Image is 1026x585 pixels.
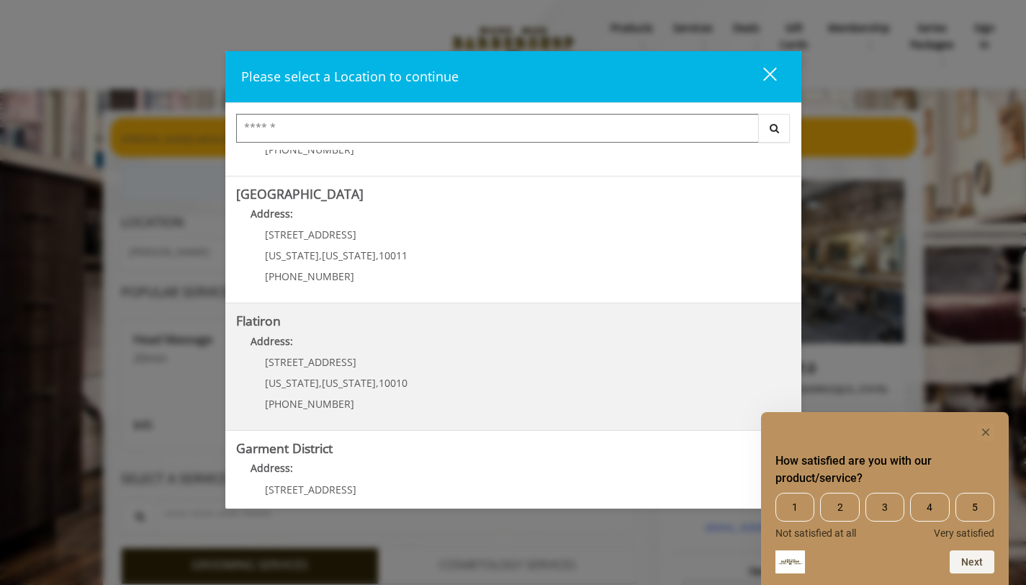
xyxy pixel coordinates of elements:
[775,452,994,487] h2: How satisfied are you with our product/service? Select an option from 1 to 5, with 1 being Not sa...
[236,312,281,329] b: Flatiron
[865,493,904,522] span: 3
[251,207,293,220] b: Address:
[376,249,379,262] span: ,
[265,355,356,369] span: [STREET_ADDRESS]
[977,424,994,441] button: Hide survey
[775,527,856,539] span: Not satisfied at all
[322,249,376,262] span: [US_STATE]
[265,397,354,411] span: [PHONE_NUMBER]
[236,114,791,150] div: Center Select
[265,483,356,496] span: [STREET_ADDRESS]
[379,376,408,390] span: 10010
[236,185,364,202] b: [GEOGRAPHIC_DATA]
[955,493,994,522] span: 5
[747,66,775,88] div: close dialog
[251,461,293,475] b: Address:
[934,527,994,539] span: Very satisfied
[766,123,783,133] i: Search button
[910,493,949,522] span: 4
[236,114,759,143] input: Search Center
[265,228,356,241] span: [STREET_ADDRESS]
[265,376,319,390] span: [US_STATE]
[775,424,994,573] div: How satisfied are you with our product/service? Select an option from 1 to 5, with 1 being Not sa...
[775,493,994,539] div: How satisfied are you with our product/service? Select an option from 1 to 5, with 1 being Not sa...
[236,439,333,457] b: Garment District
[319,376,322,390] span: ,
[775,493,814,522] span: 1
[241,68,459,85] span: Please select a Location to continue
[265,249,319,262] span: [US_STATE]
[376,376,379,390] span: ,
[737,62,786,91] button: close dialog
[265,269,354,283] span: [PHONE_NUMBER]
[251,334,293,348] b: Address:
[322,376,376,390] span: [US_STATE]
[950,550,994,573] button: Next question
[379,249,408,262] span: 10011
[820,493,859,522] span: 2
[319,249,322,262] span: ,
